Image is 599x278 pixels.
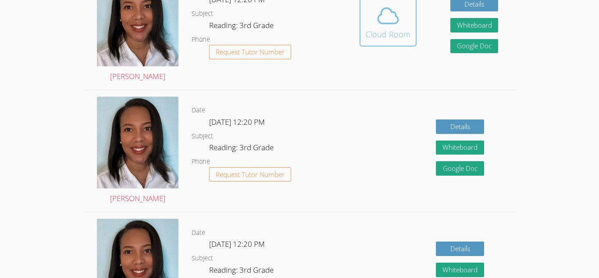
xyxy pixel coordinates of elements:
span: Request Tutor Number [216,171,285,178]
a: Details [436,119,484,134]
dd: Reading: 3rd Grade [209,141,275,156]
dt: Date [192,227,205,238]
dt: Phone [192,156,210,167]
button: Request Tutor Number [209,167,291,182]
dt: Subject [192,131,213,142]
dt: Subject [192,8,213,19]
img: 28E97CF4-4705-4F97-8F96-ED9711B52260.jpeg [97,97,178,189]
span: [DATE] 12:20 PM [209,117,265,127]
a: Google Doc [436,161,484,176]
span: Request Tutor Number [216,49,285,55]
button: Whiteboard [436,263,484,277]
a: Details [436,242,484,256]
dd: Reading: 3rd Grade [209,19,275,34]
dt: Date [192,105,205,116]
span: [DATE] 12:20 PM [209,239,265,249]
button: Request Tutor Number [209,45,291,59]
dt: Phone [192,34,210,45]
button: Whiteboard [450,18,499,32]
button: Whiteboard [436,141,484,155]
div: Cloud Room [366,28,410,40]
a: [PERSON_NAME] [97,97,178,205]
dt: Subject [192,253,213,264]
a: Google Doc [450,39,499,54]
